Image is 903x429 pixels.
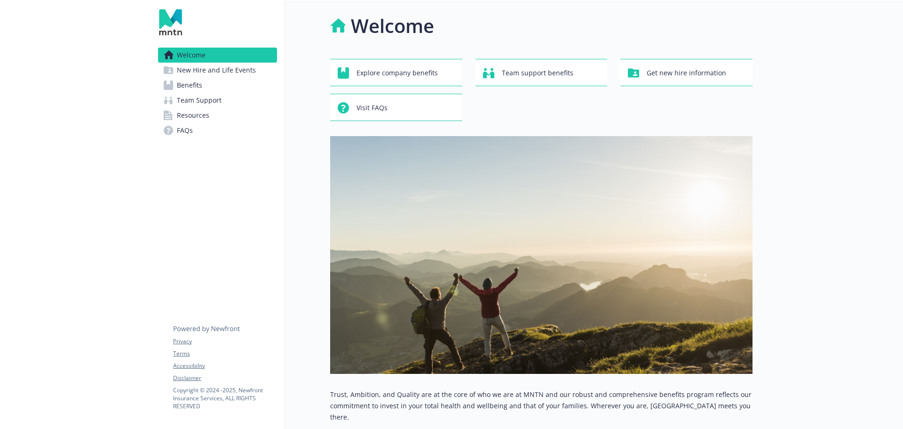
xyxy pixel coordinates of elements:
button: Get new hire information [620,59,752,86]
a: Team Support [158,93,277,108]
span: Benefits [177,78,202,93]
h1: Welcome [351,12,434,40]
a: New Hire and Life Events [158,63,277,78]
span: Team Support [177,93,222,108]
img: overview page banner [330,136,752,374]
a: Benefits [158,78,277,93]
a: Privacy [173,337,277,346]
a: Accessibility [173,362,277,370]
a: FAQs [158,123,277,138]
span: Welcome [177,48,206,63]
a: Terms [173,349,277,358]
span: Resources [177,108,209,123]
span: New Hire and Life Events [177,63,256,78]
span: Visit FAQs [356,99,388,117]
button: Explore company benefits [330,59,462,86]
span: FAQs [177,123,193,138]
a: Resources [158,108,277,123]
span: Team support benefits [502,64,573,82]
span: Get new hire information [647,64,726,82]
p: Copyright © 2024 - 2025 , Newfront Insurance Services, ALL RIGHTS RESERVED [173,386,277,410]
a: Welcome [158,48,277,63]
a: Disclaimer [173,374,277,382]
p: Trust, Ambition, and Quality are at the core of who we are at MNTN and our robust and comprehensi... [330,389,752,423]
button: Team support benefits [475,59,608,86]
button: Visit FAQs [330,94,462,121]
span: Explore company benefits [356,64,438,82]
